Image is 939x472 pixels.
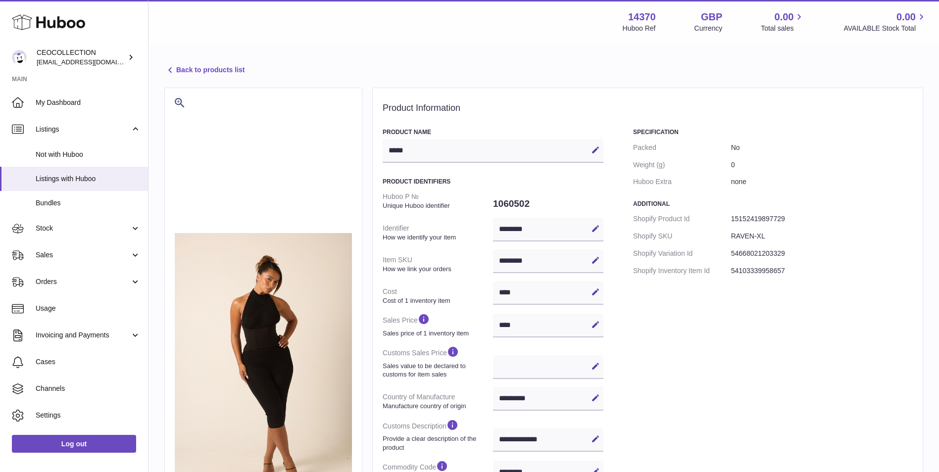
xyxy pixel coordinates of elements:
dt: Shopify SKU [633,228,731,245]
dd: 15152419897729 [731,210,913,228]
strong: How we link your orders [383,265,491,274]
span: 0.00 [775,10,794,24]
span: 0.00 [896,10,916,24]
a: Log out [12,435,136,453]
strong: 14370 [628,10,656,24]
strong: Unique Huboo identifier [383,201,491,210]
span: Channels [36,384,141,393]
dd: 54668021203329 [731,245,913,262]
span: Usage [36,304,141,313]
dt: Shopify Variation Id [633,245,731,262]
div: Currency [694,24,723,33]
dd: 54103339958657 [731,262,913,280]
span: Invoicing and Payments [36,330,130,340]
dd: RAVEN-XL [731,228,913,245]
h3: Product Name [383,128,603,136]
dt: Huboo P № [383,188,493,214]
span: Orders [36,277,130,286]
dd: 1060502 [493,193,603,214]
div: CEOCOLLECTION [37,48,126,67]
dt: Packed [633,139,731,156]
dt: Identifier [383,220,493,245]
dd: 0 [731,156,913,174]
dt: Cost [383,283,493,309]
span: Bundles [36,198,141,208]
strong: How we identify your item [383,233,491,242]
strong: GBP [701,10,722,24]
span: Cases [36,357,141,367]
span: Sales [36,250,130,260]
dt: Weight (g) [633,156,731,174]
span: Not with Huboo [36,150,141,159]
div: Huboo Ref [623,24,656,33]
h3: Specification [633,128,913,136]
span: Settings [36,411,141,420]
span: Listings [36,125,130,134]
dd: none [731,173,913,190]
dt: Shopify Product Id [633,210,731,228]
dt: Sales Price [383,309,493,341]
h3: Additional [633,200,913,208]
a: 0.00 Total sales [761,10,805,33]
h3: Product Identifiers [383,178,603,186]
strong: Sales value to be declared to customs for item sales [383,362,491,379]
dt: Huboo Extra [633,173,731,190]
h2: Product Information [383,103,913,114]
span: Total sales [761,24,805,33]
a: Back to products list [164,64,245,76]
dt: Customs Description [383,415,493,456]
a: 0.00 AVAILABLE Stock Total [843,10,927,33]
img: internalAdmin-14370@internal.huboo.com [12,50,27,65]
strong: Manufacture country of origin [383,402,491,411]
strong: Cost of 1 inventory item [383,296,491,305]
span: Listings with Huboo [36,174,141,184]
strong: Provide a clear description of the product [383,434,491,452]
strong: Sales price of 1 inventory item [383,329,491,338]
span: Stock [36,224,130,233]
dt: Shopify Inventory Item Id [633,262,731,280]
dt: Customs Sales Price [383,341,493,382]
dt: Item SKU [383,251,493,277]
span: [EMAIL_ADDRESS][DOMAIN_NAME] [37,58,146,66]
dt: Country of Manufacture [383,388,493,414]
span: My Dashboard [36,98,141,107]
dd: No [731,139,913,156]
span: AVAILABLE Stock Total [843,24,927,33]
